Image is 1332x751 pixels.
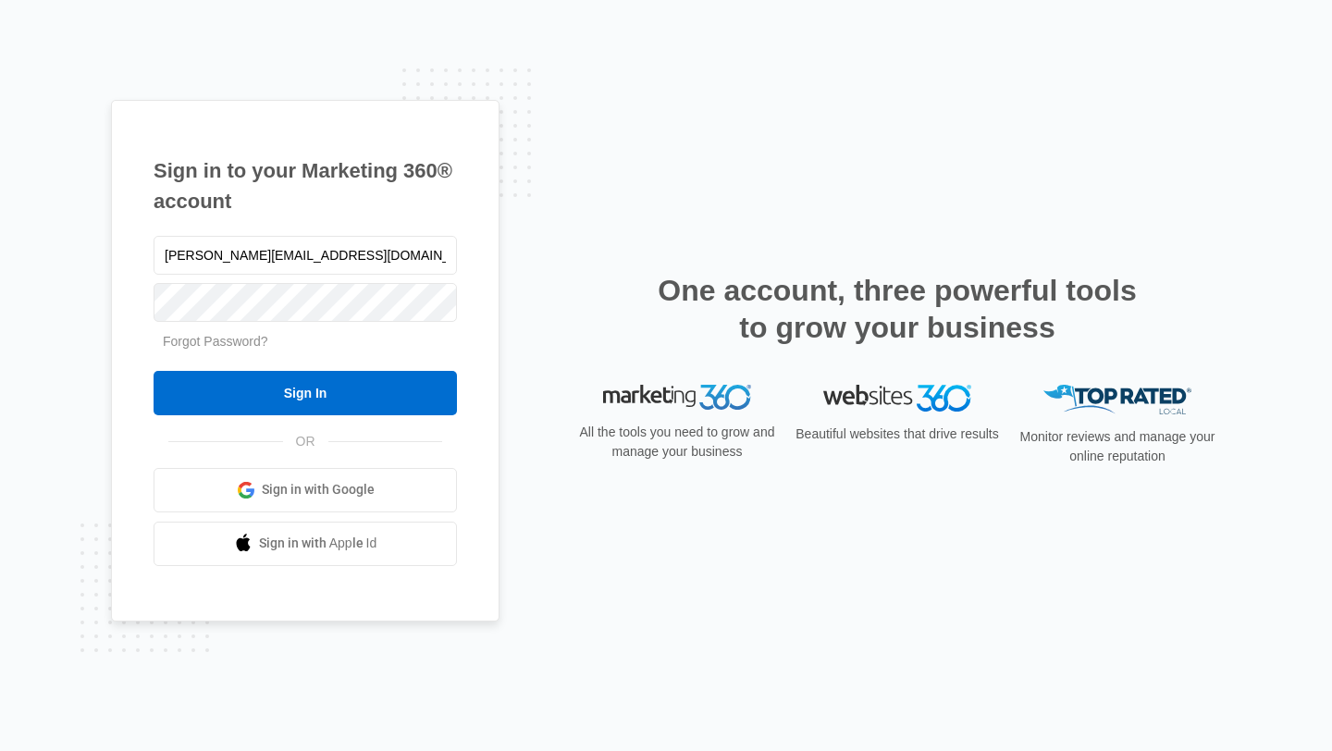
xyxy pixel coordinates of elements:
span: Sign in with Google [262,480,375,499]
h1: Sign in to your Marketing 360® account [154,155,457,216]
span: OR [283,432,328,451]
input: Sign In [154,371,457,415]
input: Email [154,236,457,275]
img: Marketing 360 [603,385,751,411]
a: Forgot Password? [163,334,268,349]
span: Sign in with Apple Id [259,534,377,553]
p: All the tools you need to grow and manage your business [573,423,781,462]
p: Monitor reviews and manage your online reputation [1014,427,1221,466]
p: Beautiful websites that drive results [794,425,1001,444]
img: Websites 360 [823,385,971,412]
a: Sign in with Apple Id [154,522,457,566]
a: Sign in with Google [154,468,457,512]
h2: One account, three powerful tools to grow your business [652,272,1142,346]
img: Top Rated Local [1043,385,1191,415]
